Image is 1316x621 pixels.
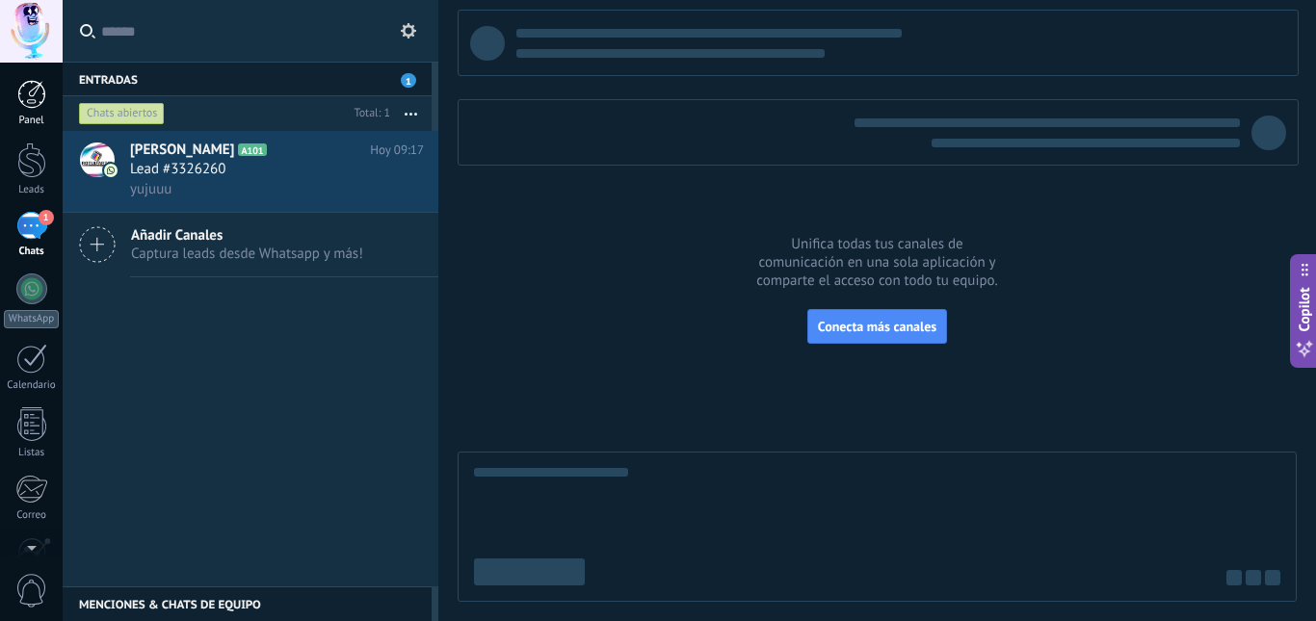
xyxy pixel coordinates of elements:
[130,160,225,179] span: Lead #3326260
[4,115,60,127] div: Panel
[401,73,416,88] span: 1
[807,309,947,344] button: Conecta más canales
[390,96,432,131] button: Más
[818,318,936,335] span: Conecta más canales
[4,246,60,258] div: Chats
[79,102,165,125] div: Chats abiertos
[131,226,363,245] span: Añadir Canales
[63,62,432,96] div: Entradas
[63,586,432,621] div: Menciones & Chats de equipo
[238,143,266,156] span: A101
[104,164,118,177] img: icon
[130,180,171,198] span: yujuuu
[347,104,390,123] div: Total: 1
[4,184,60,196] div: Leads
[131,245,363,263] span: Captura leads desde Whatsapp y más!
[4,310,59,328] div: WhatsApp
[4,379,60,392] div: Calendario
[1295,287,1314,331] span: Copilot
[4,509,60,522] div: Correo
[39,210,54,225] span: 1
[130,141,234,160] span: [PERSON_NAME]
[4,447,60,459] div: Listas
[370,141,424,160] span: Hoy 09:17
[63,131,438,212] a: avataricon[PERSON_NAME]A101Hoy 09:17Lead #3326260yujuuu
